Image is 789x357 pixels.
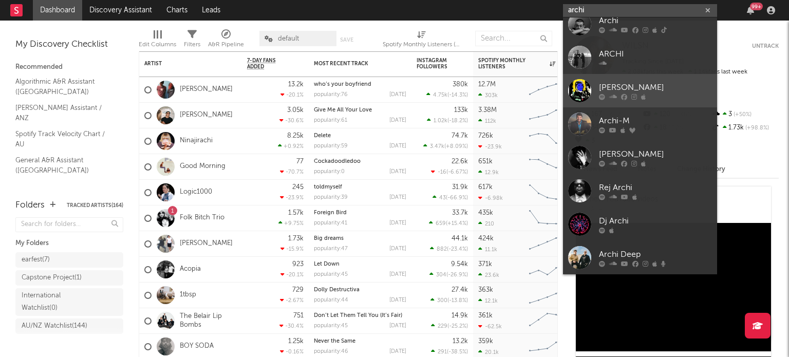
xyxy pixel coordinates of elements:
[278,35,299,42] span: default
[430,144,444,149] span: 3.47k
[478,92,498,99] div: 303k
[563,4,717,17] input: Search for artists
[314,261,340,267] a: Let Down
[288,210,304,216] div: 1.57k
[449,298,466,304] span: -13.8 %
[478,338,493,345] div: 359k
[67,203,123,208] button: Tracked Artists(164)
[180,214,224,222] a: Folk Bitch Trio
[524,205,571,231] svg: Chart title
[280,168,304,175] div: -70.7 %
[417,58,453,70] div: Instagram Followers
[280,194,304,201] div: -23.9 %
[524,180,571,205] svg: Chart title
[436,221,446,227] span: 659
[599,115,712,127] div: Archi-M
[314,323,348,329] div: popularity: 45
[449,324,466,329] span: -25.2 %
[314,184,342,190] a: toldmyself
[448,170,466,175] span: -6.67 %
[431,323,468,329] div: ( )
[180,265,201,274] a: Acopia
[280,271,304,278] div: -20.1 %
[314,195,348,200] div: popularity: 39
[314,133,406,139] div: Delete
[15,270,123,286] a: Capstone Project(1)
[389,297,406,303] div: [DATE]
[431,168,468,175] div: ( )
[139,26,176,55] div: Edit Columns
[478,312,493,319] div: 361k
[478,143,502,150] div: -23.9k
[314,159,406,164] div: Cockadoodledoo
[453,81,468,88] div: 380k
[478,261,492,268] div: 371k
[563,174,717,208] a: Rej Archi
[314,287,360,293] a: Dolly Destructiva
[389,169,406,175] div: [DATE]
[439,195,446,201] span: 43
[524,77,571,103] svg: Chart title
[478,323,502,330] div: -62.5k
[478,235,494,242] div: 424k
[15,76,113,97] a: Algorithmic A&R Assistant ([GEOGRAPHIC_DATA])
[452,184,468,191] div: 31.9k
[433,194,468,201] div: ( )
[287,133,304,139] div: 8.25k
[314,169,345,175] div: popularity: 0
[208,39,244,51] div: A&R Pipeline
[448,272,466,278] span: -26.9 %
[314,107,406,113] div: Give Me All Your Love
[280,246,304,252] div: -15.9 %
[314,118,347,123] div: popularity: 61
[449,92,466,98] span: -14.3 %
[431,348,468,355] div: ( )
[247,58,288,70] span: 7-Day Fans Added
[314,313,406,318] div: Don’t Let Them Tell You (It’s Fair)
[15,102,113,123] a: [PERSON_NAME] Assistant / ANZ
[429,220,468,227] div: ( )
[15,155,113,176] a: General A&R Assistant ([GEOGRAPHIC_DATA])
[180,312,237,330] a: The Belair Lip Bombs
[563,107,717,141] a: Archi-M
[15,128,113,149] a: Spotify Track Velocity Chart / AU
[314,236,344,241] a: Big dreams
[288,81,304,88] div: 13.2k
[288,338,304,345] div: 1.25k
[383,39,460,51] div: Spotify Monthly Listeners (Spotify Monthly Listeners)
[478,81,496,88] div: 12.7M
[434,118,447,124] span: 1.02k
[278,143,304,149] div: +0.92 %
[314,236,406,241] div: Big dreams
[180,188,212,197] a: Logic1000
[446,144,466,149] span: +8.09 %
[750,3,763,10] div: 99 +
[524,257,571,283] svg: Chart title
[452,287,468,293] div: 27.4k
[448,349,466,355] span: -38.5 %
[180,137,213,145] a: Ninajirachi
[599,215,712,227] div: Dj Archi
[433,92,447,98] span: 4.75k
[22,290,94,314] div: International Watchlist ( 0 )
[389,349,406,354] div: [DATE]
[599,48,712,60] div: ARCHI
[314,82,371,87] a: who’s your boyfriend
[563,74,717,107] a: [PERSON_NAME]
[22,254,50,266] div: earfest ( 7 )
[478,118,496,124] div: 112k
[314,349,348,354] div: popularity: 46
[752,41,779,51] button: Untrack
[22,320,87,332] div: AU/NZ Watchlist ( 144 )
[563,241,717,274] a: Archi Deep
[449,118,466,124] span: -18.2 %
[478,58,555,70] div: Spotify Monthly Listeners
[389,195,406,200] div: [DATE]
[15,217,123,232] input: Search for folders...
[447,221,466,227] span: +15.4 %
[451,261,468,268] div: 9.54k
[436,272,446,278] span: 304
[563,208,717,241] a: Dj Archi
[524,128,571,154] svg: Chart title
[280,297,304,304] div: -2.67 %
